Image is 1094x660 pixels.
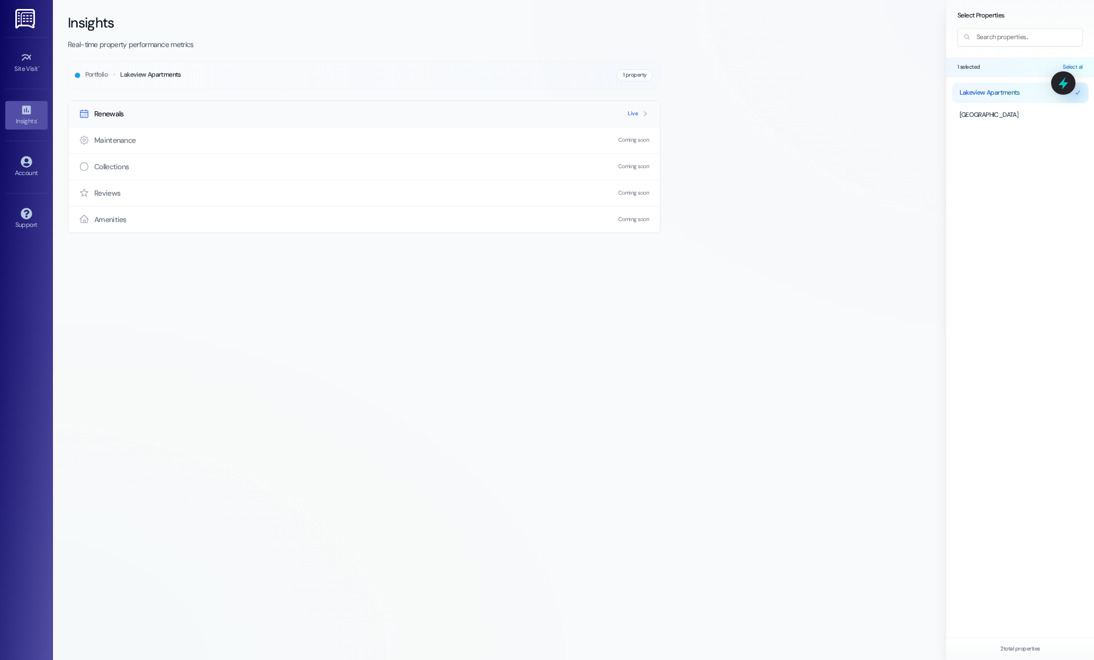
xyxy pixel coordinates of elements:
[952,82,1089,103] button: Lakeview Apartments
[15,9,37,29] img: ResiDesk Logo
[94,214,126,225] span: Amenities
[617,69,653,81] span: 1 property
[94,108,123,120] span: Renewals
[37,116,38,123] span: •
[94,161,129,172] span: Collections
[957,28,1083,47] input: Search properties...
[85,70,108,80] span: Portfolio
[68,15,661,32] h1: Insights
[628,110,638,117] span: Live
[5,49,48,77] a: Site Visit •
[618,216,649,223] span: Coming soon
[5,101,48,130] a: Insights •
[5,153,48,181] a: Account
[957,63,980,71] span: 1 selected
[38,63,40,71] span: •
[68,39,661,50] p: Real-time property performance metrics
[94,188,120,199] span: Reviews
[960,111,1019,120] span: [GEOGRAPHIC_DATA]
[618,136,649,144] span: Coming soon
[120,70,180,80] span: Lakeview Apartments
[952,105,1089,125] button: [GEOGRAPHIC_DATA]
[1063,63,1083,71] button: Select all
[957,11,1083,21] h3: Select Properties
[954,645,1087,653] p: 2 total properties
[618,189,649,197] span: Coming soon
[113,70,115,80] span: •
[960,88,1020,98] span: Lakeview Apartments
[5,205,48,233] a: Support
[94,135,135,146] span: Maintenance
[618,163,649,170] span: Coming soon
